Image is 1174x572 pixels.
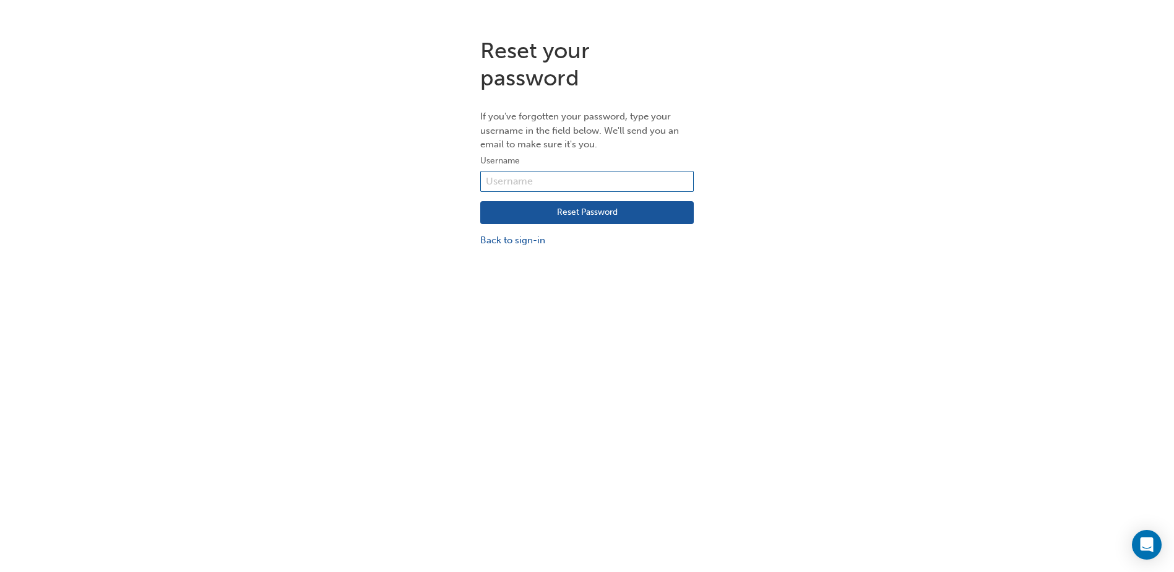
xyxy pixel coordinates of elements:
p: If you've forgotten your password, type your username in the field below. We'll send you an email... [480,110,694,152]
button: Reset Password [480,201,694,225]
h1: Reset your password [480,37,694,91]
a: Back to sign-in [480,233,694,248]
div: Open Intercom Messenger [1132,530,1162,560]
label: Username [480,154,694,168]
input: Username [480,171,694,192]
